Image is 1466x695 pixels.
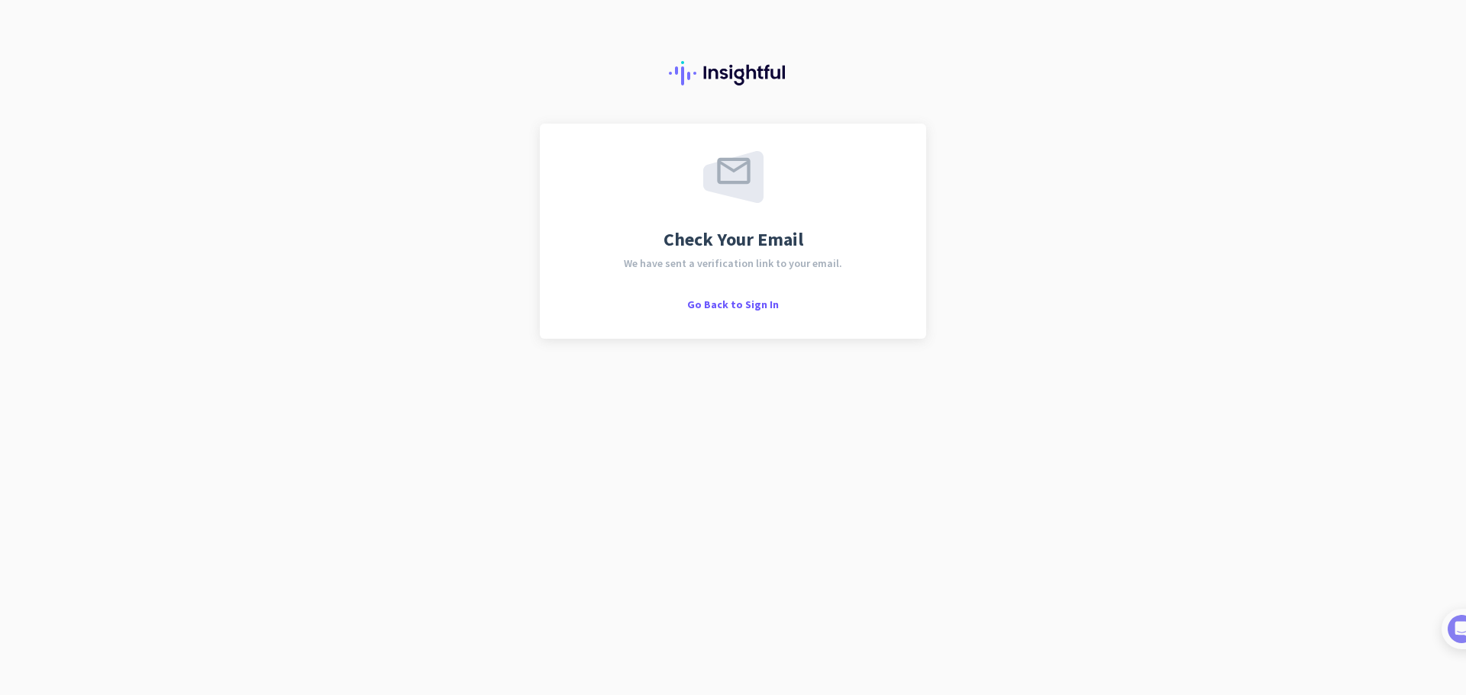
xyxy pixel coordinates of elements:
[687,298,779,311] span: Go Back to Sign In
[703,151,764,203] img: email-sent
[664,230,803,249] span: Check Your Email
[624,258,842,269] span: We have sent a verification link to your email.
[669,61,797,85] img: Insightful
